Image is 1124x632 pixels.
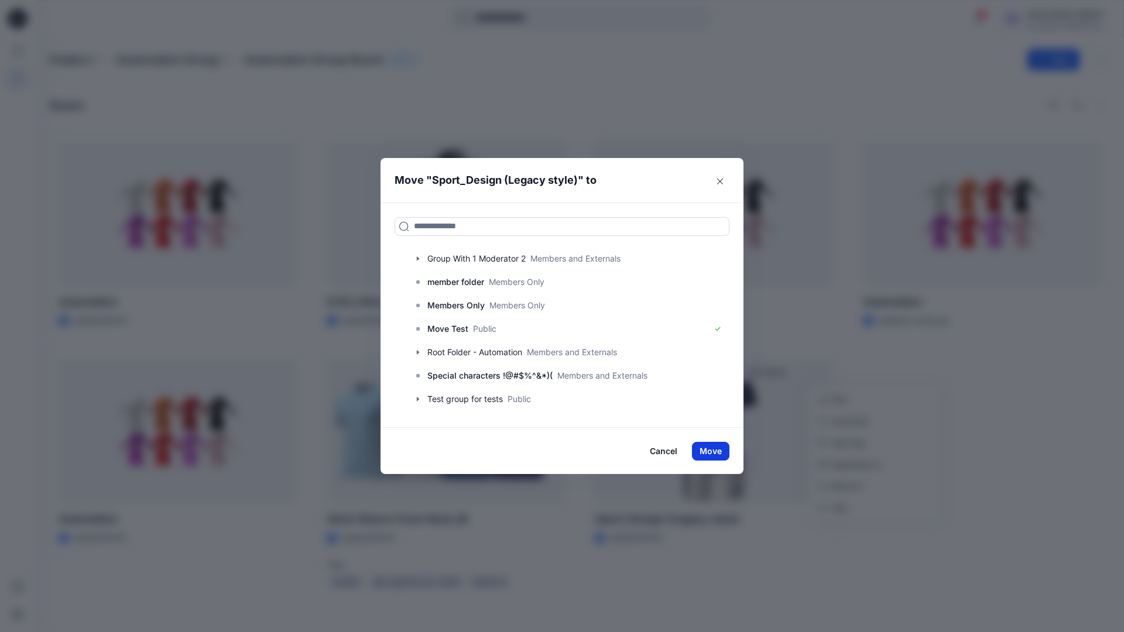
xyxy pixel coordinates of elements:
p: Sport_Design (Legacy style) [432,172,578,188]
button: Move [692,442,729,461]
p: Move Test [427,322,468,336]
p: Members Only [489,299,545,311]
p: Public [473,322,496,335]
button: Close [711,172,729,191]
p: Members Only [427,298,485,312]
p: Members Only [489,276,544,288]
p: Special characters !@#$%^&*)( [427,369,553,383]
p: Members and Externals [557,369,647,382]
header: Move " " to [381,158,725,202]
p: member folder [427,275,484,289]
button: Cancel [642,442,685,461]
